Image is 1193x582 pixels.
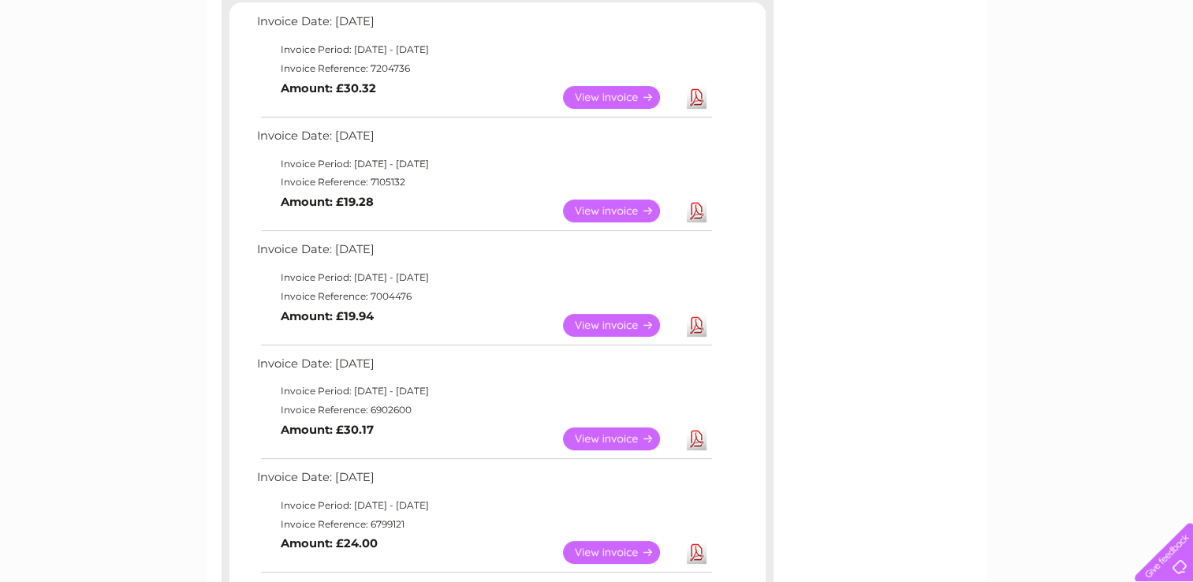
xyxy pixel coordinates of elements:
b: Amount: £19.28 [281,195,374,209]
b: Amount: £30.32 [281,81,376,95]
b: Amount: £30.17 [281,423,374,437]
b: Amount: £24.00 [281,536,378,550]
a: View [563,200,679,222]
a: Download [687,86,706,109]
td: Invoice Period: [DATE] - [DATE] [253,382,714,401]
a: Energy [955,67,990,79]
td: Invoice Reference: 7105132 [253,173,714,192]
td: Invoice Date: [DATE] [253,11,714,40]
td: Invoice Period: [DATE] - [DATE] [253,268,714,287]
td: Invoice Reference: 6902600 [253,401,714,420]
td: Invoice Date: [DATE] [253,467,714,496]
a: Download [687,200,706,222]
td: Invoice Reference: 6799121 [253,515,714,534]
td: Invoice Date: [DATE] [253,125,714,155]
td: Invoice Date: [DATE] [253,239,714,268]
a: View [563,86,679,109]
a: Log out [1141,67,1178,79]
a: Download [687,541,706,564]
a: Water [915,67,945,79]
a: Contact [1088,67,1127,79]
a: Telecoms [999,67,1046,79]
td: Invoice Period: [DATE] - [DATE] [253,155,714,173]
a: View [563,541,679,564]
a: Download [687,314,706,337]
td: Invoice Reference: 7204736 [253,59,714,78]
td: Invoice Date: [DATE] [253,353,714,382]
img: logo.png [42,41,122,89]
a: Download [687,427,706,450]
a: View [563,427,679,450]
a: 0333 014 3131 [896,8,1005,28]
div: Clear Business is a trading name of Verastar Limited (registered in [GEOGRAPHIC_DATA] No. 3667643... [225,9,970,76]
b: Amount: £19.94 [281,309,374,323]
a: Blog [1056,67,1079,79]
td: Invoice Period: [DATE] - [DATE] [253,496,714,515]
td: Invoice Reference: 7004476 [253,287,714,306]
a: View [563,314,679,337]
td: Invoice Period: [DATE] - [DATE] [253,40,714,59]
